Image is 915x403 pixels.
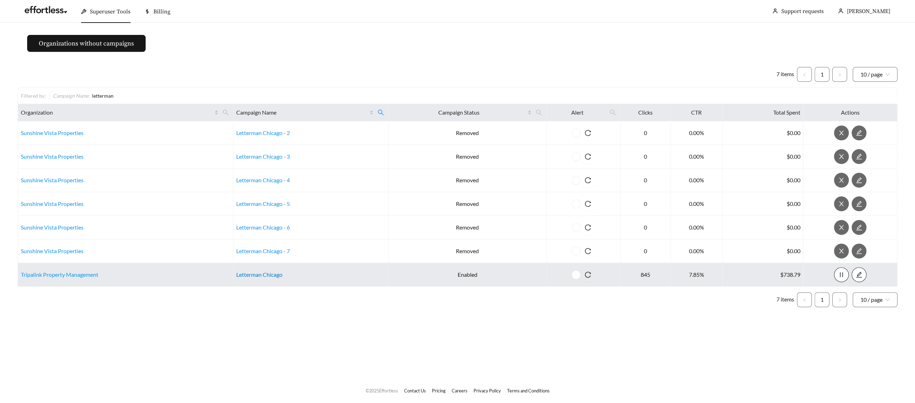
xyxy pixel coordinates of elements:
[39,39,134,48] span: Organizations without campaigns
[815,67,829,81] a: 1
[27,35,146,52] button: Organizations without campaigns
[815,293,829,307] a: 1
[722,216,804,239] td: $0.00
[236,108,368,117] span: Campaign Name
[832,67,847,82] button: right
[837,298,842,302] span: right
[375,107,387,118] span: search
[776,67,794,82] li: 7 items
[90,8,130,15] span: Superuser Tools
[781,8,824,15] a: Support requests
[621,192,671,216] td: 0
[533,107,545,118] span: search
[852,220,866,235] button: edit
[852,153,866,160] a: edit
[507,388,550,393] a: Terms and Conditions
[621,104,671,121] th: Clicks
[21,248,84,254] a: Sunshine Vista Properties
[802,73,806,77] span: left
[21,200,84,207] a: Sunshine Vista Properties
[236,224,290,231] a: Letterman Chicago - 6
[222,109,229,116] span: search
[621,169,671,192] td: 0
[671,263,722,287] td: 7.85%
[853,67,897,82] div: Page Size
[852,173,866,188] button: edit
[580,220,595,235] button: reload
[21,224,84,231] a: Sunshine Vista Properties
[853,292,897,307] div: Page Size
[153,8,170,15] span: Billing
[722,145,804,169] td: $0.00
[389,263,546,287] td: Enabled
[797,292,812,307] li: Previous Page
[722,169,804,192] td: $0.00
[580,248,595,254] span: reload
[389,121,546,145] td: Removed
[832,67,847,82] li: Next Page
[722,121,804,145] td: $0.00
[832,292,847,307] li: Next Page
[580,244,595,258] button: reload
[580,173,595,188] button: reload
[21,177,84,183] a: Sunshine Vista Properties
[21,153,84,160] a: Sunshine Vista Properties
[671,104,722,121] th: CTR
[671,216,722,239] td: 0.00%
[671,169,722,192] td: 0.00%
[621,121,671,145] td: 0
[549,108,605,117] span: Alert
[671,192,722,216] td: 0.00%
[834,267,849,282] button: pause
[389,145,546,169] td: Removed
[671,121,722,145] td: 0.00%
[474,388,501,393] a: Privacy Policy
[802,298,806,302] span: left
[852,177,866,183] a: edit
[404,388,426,393] a: Contact Us
[389,192,546,216] td: Removed
[452,388,468,393] a: Careers
[580,267,595,282] button: reload
[21,129,84,136] a: Sunshine Vista Properties
[432,388,446,393] a: Pricing
[580,201,595,207] span: reload
[776,292,794,307] li: 7 items
[860,67,890,81] span: 10 / page
[607,107,619,118] span: search
[803,104,897,121] th: Actions
[21,271,98,278] a: Tripalink Property Management
[852,200,866,207] a: edit
[671,145,722,169] td: 0.00%
[220,107,232,118] span: search
[621,216,671,239] td: 0
[815,67,829,82] li: 1
[21,108,213,117] span: Organization
[797,67,812,82] button: left
[21,92,49,99] div: Filtered by:
[852,271,866,278] a: edit
[580,196,595,211] button: reload
[610,109,616,116] span: search
[621,145,671,169] td: 0
[852,126,866,140] button: edit
[389,239,546,263] td: Removed
[580,149,595,164] button: reload
[580,177,595,183] span: reload
[236,271,282,278] a: Letterman Chicago
[580,130,595,136] span: reload
[852,267,866,282] button: edit
[860,293,890,307] span: 10 / page
[722,192,804,216] td: $0.00
[722,104,804,121] th: Total Spent
[378,109,384,116] span: search
[236,248,290,254] a: Letterman Chicago - 7
[366,388,398,393] span: © 2025 Effortless
[580,224,595,231] span: reload
[852,224,866,231] a: edit
[797,292,812,307] button: left
[621,239,671,263] td: 0
[722,239,804,263] td: $0.00
[797,67,812,82] li: Previous Page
